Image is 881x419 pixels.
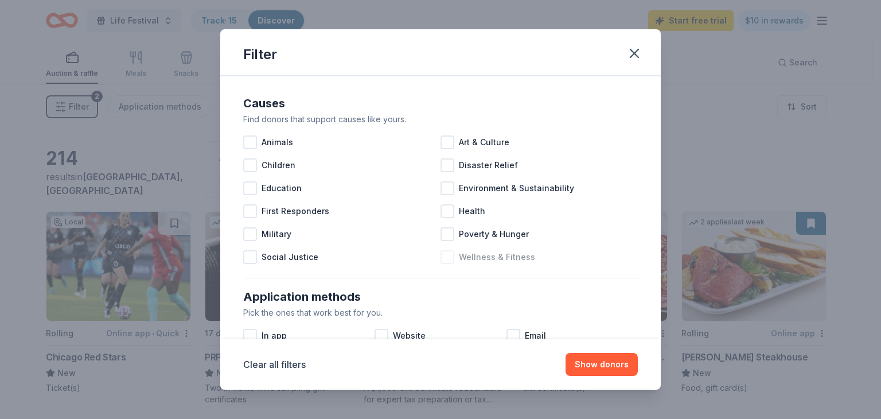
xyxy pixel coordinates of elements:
[243,112,638,126] div: Find donors that support causes like yours.
[459,227,529,241] span: Poverty & Hunger
[459,158,518,172] span: Disaster Relief
[243,94,638,112] div: Causes
[459,204,485,218] span: Health
[525,329,546,343] span: Email
[393,329,426,343] span: Website
[262,181,302,195] span: Education
[262,250,318,264] span: Social Justice
[566,353,638,376] button: Show donors
[262,204,329,218] span: First Responders
[262,227,291,241] span: Military
[243,45,277,64] div: Filter
[243,288,638,306] div: Application methods
[459,135,509,149] span: Art & Culture
[459,250,535,264] span: Wellness & Fitness
[262,135,293,149] span: Animals
[243,306,638,320] div: Pick the ones that work best for you.
[459,181,574,195] span: Environment & Sustainability
[262,329,287,343] span: In app
[243,358,306,371] button: Clear all filters
[262,158,295,172] span: Children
